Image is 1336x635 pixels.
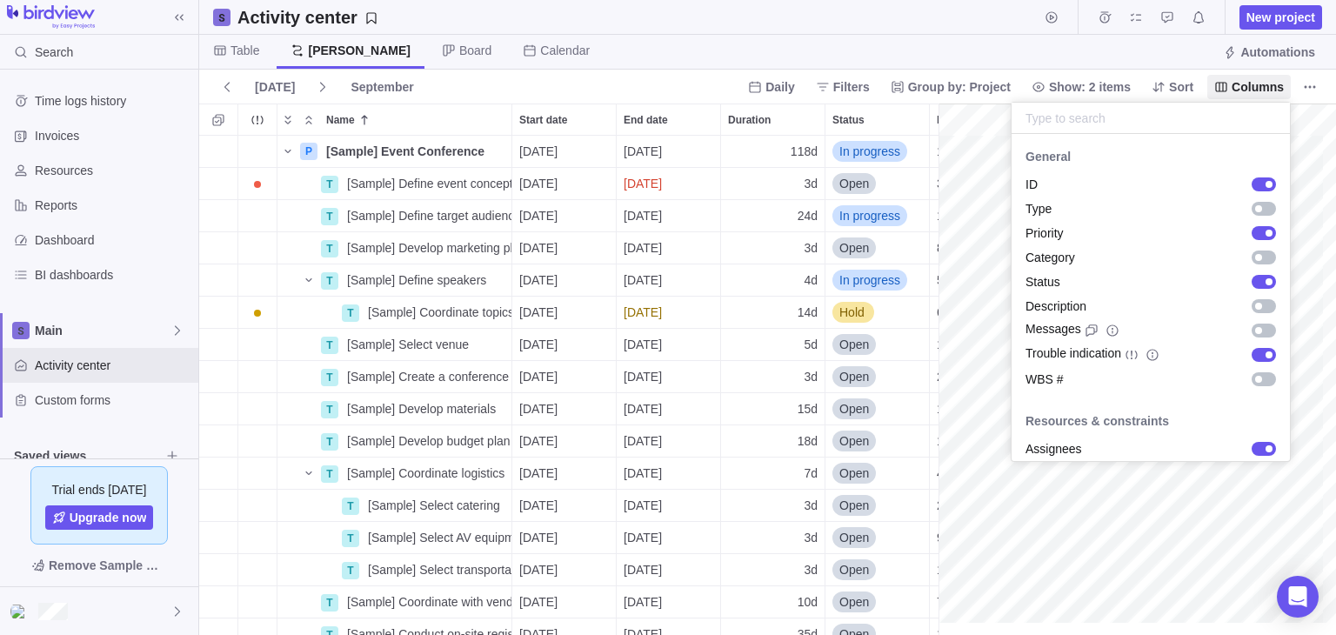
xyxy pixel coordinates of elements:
[1012,412,1183,430] span: Resources & constraints
[1012,367,1290,391] div: WBS #
[1012,270,1290,294] div: Status
[1012,318,1290,343] div: Messages
[1232,78,1284,96] span: Columns
[1025,273,1060,291] span: Status
[1012,148,1085,165] span: General
[1025,224,1064,242] span: Priority
[1012,221,1290,245] div: Priority
[1012,245,1290,270] div: Category
[1012,294,1290,318] div: Description
[1012,172,1290,197] div: ID
[1025,297,1086,315] span: Description
[1025,176,1038,193] span: ID
[1025,249,1075,266] span: Category
[1025,344,1121,365] span: Trouble indication
[1012,103,1290,134] input: Type to search
[1025,200,1052,217] span: Type
[1012,134,1290,461] div: grid
[1207,75,1291,99] span: Columns
[1025,440,1082,458] span: Assignees
[1012,197,1290,221] div: Type
[1025,320,1081,341] span: Messages
[1012,343,1290,367] div: Trouble indication
[1012,437,1290,461] div: Assignees
[1106,324,1119,338] svg: info-description
[1146,348,1159,362] svg: info-description
[1025,371,1064,388] span: WBS #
